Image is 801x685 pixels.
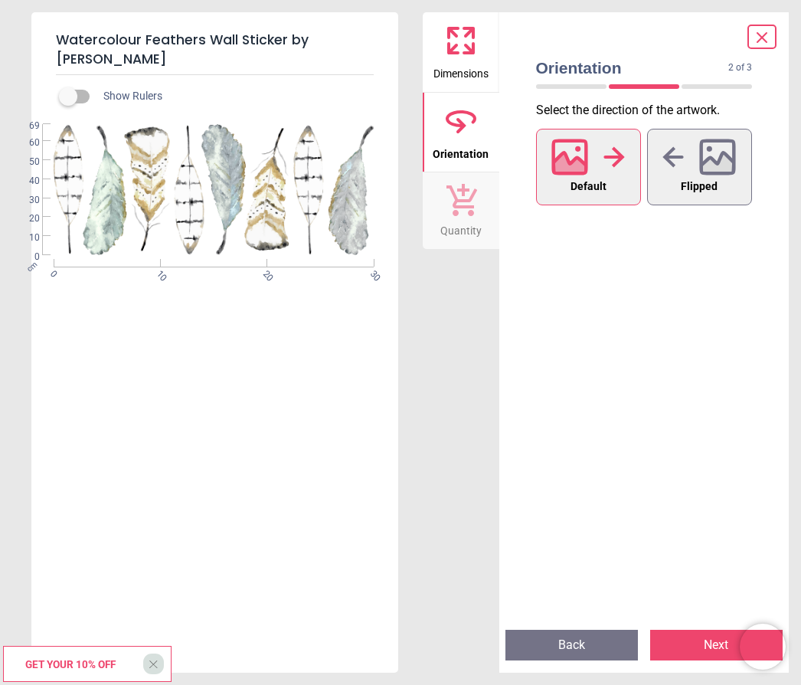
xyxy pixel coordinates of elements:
[68,87,398,106] div: Show Rulers
[11,136,40,149] span: 60
[11,231,40,244] span: 10
[25,260,38,274] span: cm
[571,177,606,197] span: Default
[11,212,40,225] span: 20
[536,57,729,79] span: Orientation
[681,177,718,197] span: Flipped
[56,25,374,75] h5: Watercolour Feathers Wall Sticker by [PERSON_NAME]
[536,102,765,119] p: Select the direction of the artwork .
[433,59,489,82] span: Dimensions
[440,216,482,239] span: Quantity
[505,630,638,660] button: Back
[740,624,786,670] iframe: Brevo live chat
[423,93,499,172] button: Orientation
[367,268,377,278] span: 30
[260,268,270,278] span: 20
[423,12,499,92] button: Dimensions
[11,156,40,169] span: 50
[536,129,641,205] button: Default
[433,139,489,162] span: Orientation
[423,172,499,249] button: Quantity
[47,268,57,278] span: 0
[11,251,40,264] span: 0
[11,120,40,133] span: 69
[11,194,40,207] span: 30
[11,175,40,188] span: 40
[153,268,163,278] span: 10
[728,61,752,74] span: 2 of 3
[650,630,783,660] button: Next
[647,129,752,205] button: Flipped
